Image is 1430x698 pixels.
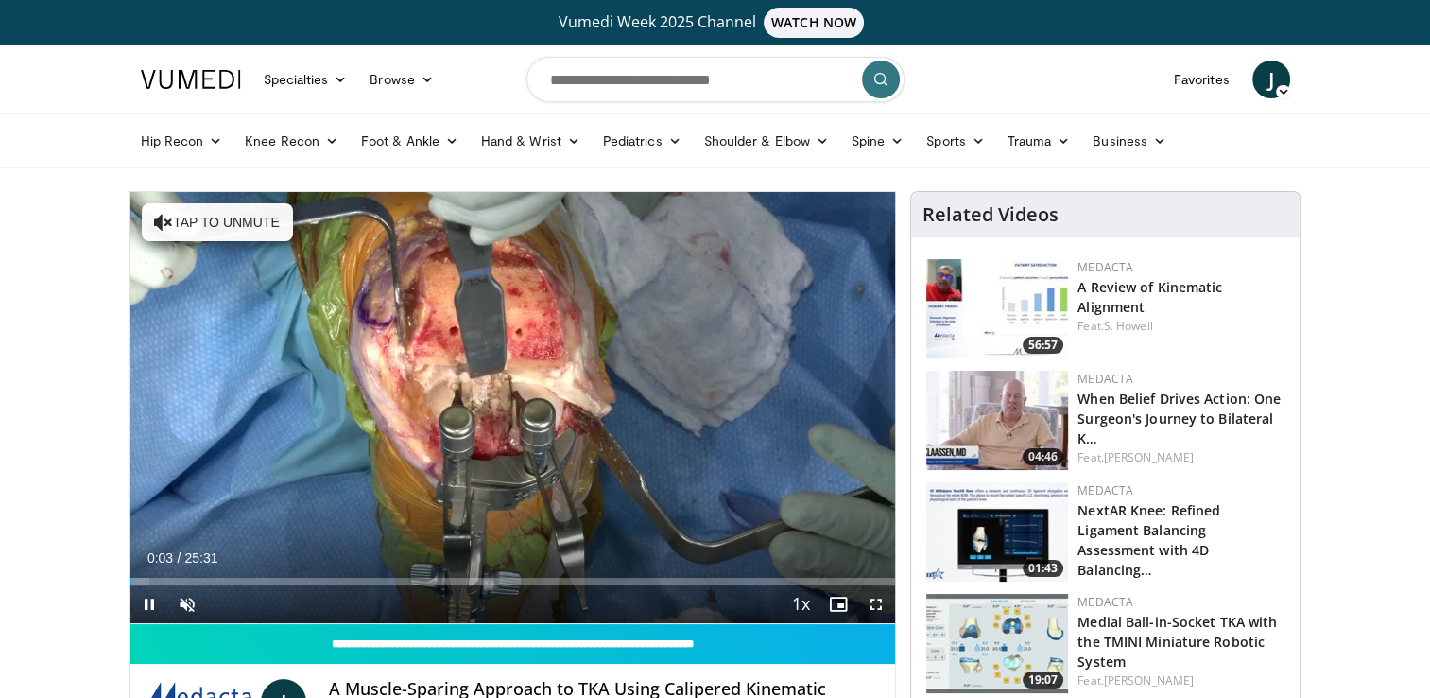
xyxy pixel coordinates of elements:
span: 25:31 [184,550,217,566]
a: Hip Recon [129,122,234,160]
a: Browse [358,61,445,98]
img: e7443d18-596a-449b-86f2-a7ae2f76b6bd.150x105_q85_crop-smart_upscale.jpg [926,371,1068,470]
a: [PERSON_NAME] [1104,449,1194,465]
a: Spine [840,122,915,160]
a: J [1252,61,1290,98]
a: Knee Recon [233,122,350,160]
a: NextAR Knee: Refined Ligament Balancing Assessment with 4D Balancing… [1077,501,1220,579]
div: Feat. [1077,672,1284,689]
img: 6a8baa29-1674-4a99-9eca-89e914d57116.150x105_q85_crop-smart_upscale.jpg [926,482,1068,582]
a: Hand & Wrist [470,122,592,160]
h4: Related Videos [922,203,1059,226]
input: Search topics, interventions [526,57,905,102]
span: 0:03 [147,550,173,566]
img: f98fa1a1-3411-4bfe-8299-79a530ffd7ff.150x105_q85_crop-smart_upscale.jpg [926,259,1068,358]
span: 56:57 [1023,337,1063,354]
a: Shoulder & Elbow [693,122,840,160]
img: VuMedi Logo [141,70,241,89]
span: 19:07 [1023,672,1063,689]
button: Unmute [168,585,206,623]
a: Business [1081,122,1178,160]
a: Pediatrics [592,122,693,160]
div: Progress Bar [130,578,896,585]
div: Feat. [1077,318,1284,335]
a: Favorites [1163,61,1241,98]
button: Tap to unmute [142,203,293,241]
a: 56:57 [926,259,1068,358]
a: A Review of Kinematic Alignment [1077,278,1222,316]
button: Playback Rate [782,585,819,623]
button: Pause [130,585,168,623]
span: WATCH NOW [764,8,864,38]
a: 19:07 [926,594,1068,693]
a: Trauma [996,122,1082,160]
img: e4c7c2de-3208-4948-8bee-7202992581dd.150x105_q85_crop-smart_upscale.jpg [926,594,1068,693]
a: When Belief Drives Action: One Surgeon's Journey to Bilateral K… [1077,390,1281,447]
a: Medacta [1077,371,1133,387]
a: Medial Ball-in-Socket TKA with the TMINI Miniature Robotic System [1077,613,1277,671]
div: Feat. [1077,449,1284,466]
a: 04:46 [926,371,1068,470]
a: Medacta [1077,594,1133,610]
button: Enable picture-in-picture mode [819,585,857,623]
a: Medacta [1077,482,1133,498]
span: 01:43 [1023,560,1063,577]
a: S. Howell [1104,318,1153,334]
a: Sports [915,122,996,160]
button: Fullscreen [857,585,895,623]
video-js: Video Player [130,192,896,624]
a: 01:43 [926,482,1068,582]
span: 04:46 [1023,448,1063,465]
span: / [178,550,181,566]
a: Foot & Ankle [350,122,470,160]
a: Specialties [252,61,359,98]
a: Vumedi Week 2025 ChannelWATCH NOW [144,8,1287,38]
a: Medacta [1077,259,1133,275]
a: [PERSON_NAME] [1104,672,1194,689]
